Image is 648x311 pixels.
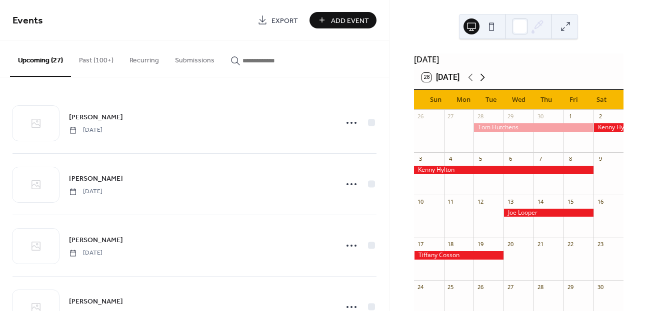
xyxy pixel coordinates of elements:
[476,155,484,163] div: 5
[476,241,484,248] div: 19
[476,198,484,205] div: 12
[331,15,369,26] span: Add Event
[447,283,454,291] div: 25
[566,241,574,248] div: 22
[414,251,504,260] div: Tiffany Cosson
[536,198,544,205] div: 14
[71,40,121,76] button: Past (100+)
[449,90,477,110] div: Mon
[414,166,593,174] div: Kenny Hylton
[506,241,514,248] div: 20
[532,90,560,110] div: Thu
[447,155,454,163] div: 4
[588,90,615,110] div: Sat
[121,40,167,76] button: Recurring
[417,198,424,205] div: 10
[69,126,102,135] span: [DATE]
[414,53,623,65] div: [DATE]
[506,283,514,291] div: 27
[418,70,463,84] button: 28[DATE]
[506,198,514,205] div: 13
[271,15,298,26] span: Export
[12,11,43,30] span: Events
[417,155,424,163] div: 3
[536,155,544,163] div: 7
[593,123,623,132] div: Kenny Hylton
[69,234,123,246] a: [PERSON_NAME]
[447,241,454,248] div: 18
[566,198,574,205] div: 15
[417,283,424,291] div: 24
[536,241,544,248] div: 21
[566,283,574,291] div: 29
[503,209,593,217] div: Joe Looper
[596,198,604,205] div: 16
[10,40,71,77] button: Upcoming (27)
[417,241,424,248] div: 17
[69,249,102,258] span: [DATE]
[476,113,484,120] div: 28
[69,235,123,246] span: [PERSON_NAME]
[69,187,102,196] span: [DATE]
[596,155,604,163] div: 9
[167,40,222,76] button: Submissions
[596,113,604,120] div: 2
[309,12,376,28] button: Add Event
[447,198,454,205] div: 11
[69,296,123,307] a: [PERSON_NAME]
[536,283,544,291] div: 28
[566,113,574,120] div: 1
[506,113,514,120] div: 29
[596,241,604,248] div: 23
[69,174,123,184] span: [PERSON_NAME]
[536,113,544,120] div: 30
[506,155,514,163] div: 6
[69,297,123,307] span: [PERSON_NAME]
[69,173,123,184] a: [PERSON_NAME]
[69,112,123,123] span: [PERSON_NAME]
[596,283,604,291] div: 30
[250,12,305,28] a: Export
[476,283,484,291] div: 26
[566,155,574,163] div: 8
[422,90,449,110] div: Sun
[560,90,587,110] div: Fri
[417,113,424,120] div: 26
[447,113,454,120] div: 27
[505,90,532,110] div: Wed
[473,123,593,132] div: Tom Hutchens
[69,111,123,123] a: [PERSON_NAME]
[477,90,504,110] div: Tue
